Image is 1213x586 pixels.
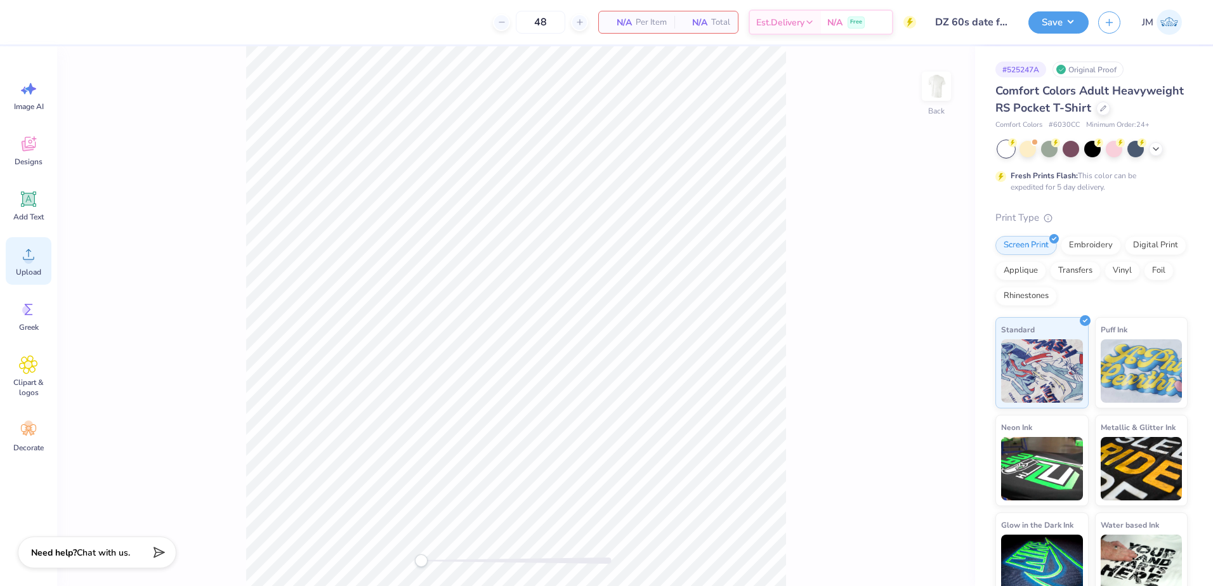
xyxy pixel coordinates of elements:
span: N/A [606,16,632,29]
div: Vinyl [1105,261,1140,280]
img: Neon Ink [1001,437,1083,500]
span: Glow in the Dark Ink [1001,518,1073,531]
strong: Fresh Prints Flash: [1011,171,1078,181]
span: Standard [1001,323,1035,336]
div: Accessibility label [415,554,428,567]
span: Comfort Colors [995,120,1042,131]
div: # 525247A [995,62,1046,77]
span: JM [1142,15,1153,30]
span: Designs [15,157,43,167]
span: Total [711,16,730,29]
img: Standard [1001,339,1083,403]
div: Transfers [1050,261,1101,280]
span: N/A [682,16,707,29]
div: Digital Print [1125,236,1186,255]
span: Water based Ink [1101,518,1159,531]
span: Upload [16,267,41,277]
span: Free [850,18,862,27]
img: Back [924,74,949,99]
span: Puff Ink [1101,323,1127,336]
div: Screen Print [995,236,1057,255]
span: Chat with us. [77,547,130,559]
span: Metallic & Glitter Ink [1101,420,1176,434]
strong: Need help? [31,547,77,559]
span: # 6030CC [1049,120,1080,131]
input: – – [516,11,565,34]
input: Untitled Design [926,10,1019,35]
span: Neon Ink [1001,420,1032,434]
span: Est. Delivery [756,16,804,29]
button: Save [1028,11,1089,34]
img: Puff Ink [1101,339,1183,403]
span: Comfort Colors Adult Heavyweight RS Pocket T-Shirt [995,83,1184,115]
img: Metallic & Glitter Ink [1101,437,1183,500]
span: Decorate [13,443,44,453]
div: This color can be expedited for 5 day delivery. [1011,170,1167,193]
a: JM [1136,10,1188,35]
span: N/A [827,16,843,29]
div: Print Type [995,211,1188,225]
div: Back [928,105,945,117]
div: Embroidery [1061,236,1121,255]
span: Add Text [13,212,44,222]
div: Original Proof [1052,62,1124,77]
div: Rhinestones [995,287,1057,306]
div: Foil [1144,261,1174,280]
span: Minimum Order: 24 + [1086,120,1150,131]
div: Applique [995,261,1046,280]
span: Clipart & logos [8,377,49,398]
img: Joshua Malaki [1157,10,1182,35]
span: Per Item [636,16,667,29]
span: Greek [19,322,39,332]
span: Image AI [14,101,44,112]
